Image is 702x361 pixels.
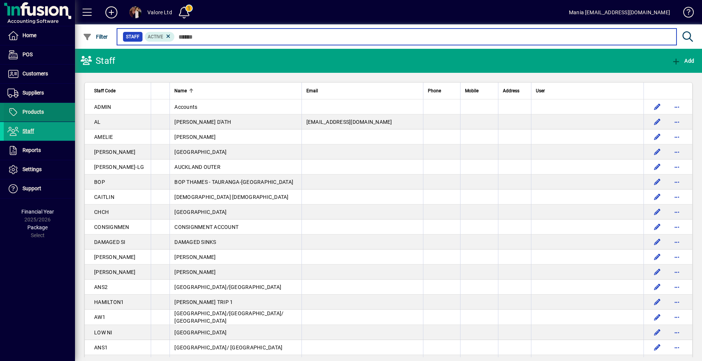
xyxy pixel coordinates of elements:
button: More options [671,101,683,113]
span: Mobile [465,87,478,95]
button: Edit [651,296,663,308]
a: Settings [4,160,75,179]
span: CAITLIN [94,194,114,200]
button: Edit [651,236,663,248]
button: Edit [651,131,663,143]
span: [PERSON_NAME] [94,149,135,155]
span: Financial Year [21,209,54,215]
button: Add [670,54,696,68]
button: Edit [651,161,663,173]
span: Add [672,58,694,64]
div: Mobile [465,87,493,95]
span: Customers [22,71,48,77]
button: More options [671,266,683,278]
span: [EMAIL_ADDRESS][DOMAIN_NAME] [306,119,392,125]
button: More options [671,176,683,188]
span: [PERSON_NAME]-LG [94,164,144,170]
span: ANS2 [94,284,108,290]
span: Email [306,87,318,95]
span: AW1 [94,314,105,320]
a: POS [4,45,75,64]
span: [PERSON_NAME] [94,254,135,260]
button: Profile [123,6,147,19]
button: Edit [651,341,663,353]
span: DAMAGED SINKS [174,239,216,245]
button: More options [671,281,683,293]
a: Support [4,179,75,198]
span: CONSIGNMENT ACCOUNT [174,224,238,230]
button: Edit [651,146,663,158]
a: Home [4,26,75,45]
button: More options [671,206,683,218]
button: More options [671,146,683,158]
button: More options [671,161,683,173]
button: Edit [651,281,663,293]
button: Add [99,6,123,19]
button: Edit [651,206,663,218]
span: Settings [22,166,42,172]
span: Staff [22,128,34,134]
button: Edit [651,116,663,128]
button: Edit [651,221,663,233]
span: Home [22,32,36,38]
button: Edit [651,191,663,203]
button: More options [671,236,683,248]
span: Address [503,87,519,95]
span: LOW NI [94,329,112,335]
span: Active [148,34,163,39]
span: Staff Code [94,87,115,95]
button: Edit [651,176,663,188]
button: More options [671,341,683,353]
button: More options [671,221,683,233]
div: Valore Ltd [147,6,172,18]
span: [PERSON_NAME] [174,269,216,275]
span: ANS1 [94,344,108,350]
span: [GEOGRAPHIC_DATA]/[GEOGRAPHIC_DATA] [174,284,281,290]
a: Products [4,103,75,122]
span: Support [22,185,41,191]
a: Customers [4,65,75,83]
span: ADMIN [94,104,111,110]
button: More options [671,116,683,128]
div: Mania [EMAIL_ADDRESS][DOMAIN_NAME] [569,6,670,18]
span: Name [174,87,187,95]
span: [PERSON_NAME] [174,254,216,260]
span: [DEMOGRAPHIC_DATA] [DEMOGRAPHIC_DATA] [174,194,288,200]
span: [GEOGRAPHIC_DATA] [174,329,226,335]
button: More options [671,311,683,323]
span: Package [27,224,48,230]
span: Accounts [174,104,197,110]
button: Edit [651,251,663,263]
mat-chip: Activation Status: Active [145,32,175,42]
span: [PERSON_NAME] TRIP 1 [174,299,233,305]
span: Products [22,109,44,115]
span: POS [22,51,33,57]
button: Edit [651,311,663,323]
div: Staff Code [94,87,146,95]
a: Knowledge Base [678,2,693,26]
button: Edit [651,101,663,113]
span: AUCKLAND OUTER [174,164,220,170]
button: Edit [651,326,663,338]
button: Edit [651,266,663,278]
span: [GEOGRAPHIC_DATA] [174,149,226,155]
div: Staff [81,55,115,67]
a: Suppliers [4,84,75,102]
span: Staff [126,33,139,41]
span: [GEOGRAPHIC_DATA] [174,209,226,215]
button: Filter [81,30,110,44]
span: Phone [428,87,441,95]
span: [PERSON_NAME] D'ATH [174,119,231,125]
span: CHCH [94,209,109,215]
a: Reports [4,141,75,160]
span: [PERSON_NAME] [174,134,216,140]
span: BOP THAMES - TAURANGA-[GEOGRAPHIC_DATA] [174,179,293,185]
div: Email [306,87,418,95]
span: DAMAGED SI [94,239,126,245]
span: Reports [22,147,41,153]
button: More options [671,251,683,263]
button: More options [671,326,683,338]
div: Name [174,87,297,95]
span: Suppliers [22,90,44,96]
span: BOP [94,179,105,185]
